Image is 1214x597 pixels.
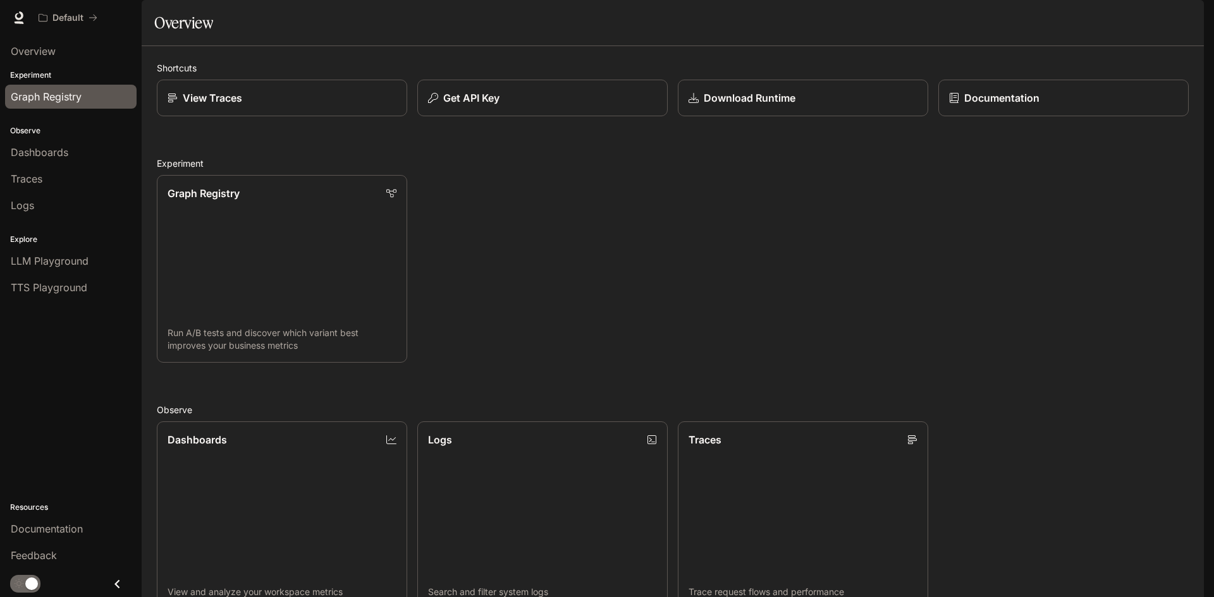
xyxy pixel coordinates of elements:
[704,90,795,106] p: Download Runtime
[428,432,452,447] p: Logs
[443,90,500,106] p: Get API Key
[964,90,1039,106] p: Documentation
[689,432,721,447] p: Traces
[183,90,242,106] p: View Traces
[168,432,227,447] p: Dashboards
[157,80,407,116] a: View Traces
[154,10,213,35] h1: Overview
[168,186,240,201] p: Graph Registry
[678,80,928,116] a: Download Runtime
[157,157,1189,170] h2: Experiment
[157,403,1189,416] h2: Observe
[417,80,668,116] button: Get API Key
[157,175,407,363] a: Graph RegistryRun A/B tests and discover which variant best improves your business metrics
[168,327,396,352] p: Run A/B tests and discover which variant best improves your business metrics
[33,5,103,30] button: All workspaces
[938,80,1189,116] a: Documentation
[157,61,1189,75] h2: Shortcuts
[52,13,83,23] p: Default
